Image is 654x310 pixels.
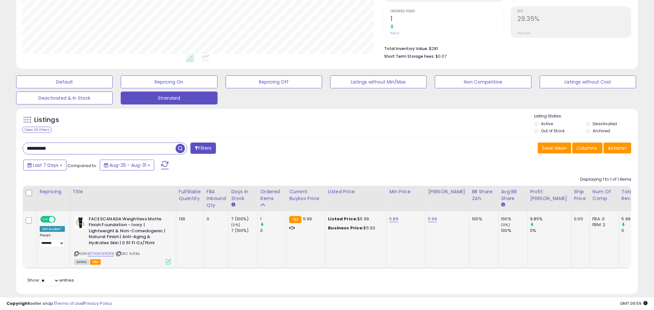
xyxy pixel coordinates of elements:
[109,162,146,168] span: Aug-25 - Aug-31
[604,143,631,154] button: Actions
[116,251,140,256] span: | SKU: fc03a
[260,216,286,222] div: 1
[40,188,67,195] div: Repricing
[391,15,504,24] h2: 1
[260,188,284,202] div: Ordered Items
[260,228,286,234] div: 0
[190,143,216,154] button: Filters
[384,44,627,52] li: $281
[231,202,235,208] small: Days In Stock.
[74,216,171,264] div: ASIN:
[289,188,322,202] div: Current Buybox Price
[574,216,585,222] div: 0.00
[391,31,400,35] small: Prev: 0
[40,233,65,247] div: Preset:
[330,75,427,88] button: Listings without Min/Max
[207,188,226,209] div: FBA inbound Qty
[231,228,257,234] div: 7 (100%)
[593,128,610,134] label: Archived
[622,228,648,234] div: 0
[530,228,571,234] div: 0%
[541,128,565,134] label: Out of Stock
[389,216,398,222] a: 5.89
[501,216,527,222] div: 100%
[289,216,301,223] small: FBA
[580,176,631,183] div: Displaying 1 to 1 of 1 items
[501,228,527,234] div: 100%
[55,300,83,306] a: Terms of Use
[622,216,648,222] div: 5.99
[231,188,255,202] div: Days In Stock
[16,92,113,105] button: Deactivated & In Stock
[89,216,167,248] b: FACESCANADA Weightless Matte Finish Foundation - Ivory | Lightweight & Non-Comedogenic | Natural ...
[16,75,113,88] button: Default
[328,225,382,231] div: $5.93
[179,188,201,202] div: Fulfillable Quantity
[121,92,217,105] button: Strandard
[328,216,357,222] b: Listed Price:
[6,301,112,307] div: seller snap | |
[435,75,531,88] button: Non Competitive
[231,222,240,227] small: (0%)
[67,163,97,169] span: Compared to:
[328,216,382,222] div: $5.99
[231,216,257,222] div: 7 (100%)
[428,188,466,195] div: [PERSON_NAME]
[391,10,504,13] span: Ordered Items
[74,216,87,229] img: 41ERY6d5NHL._SL40_.jpg
[55,216,65,222] span: OFF
[27,277,74,283] span: Show: entries
[501,222,510,227] small: (0%)
[518,15,631,24] h2: 29.35%
[572,143,603,154] button: Columns
[303,216,312,222] span: 5.99
[501,202,505,208] small: Avg BB Share.
[620,300,648,306] span: 2025-09-8 09:59 GMT
[121,75,217,88] button: Repricing On
[501,188,525,202] div: Avg BB Share
[574,188,587,202] div: Ship Price
[593,216,614,222] div: FBA: 0
[23,160,66,171] button: Last 7 Days
[472,216,494,222] div: 100%
[384,46,428,51] b: Total Inventory Value:
[593,222,614,228] div: FBM: 2
[87,251,115,256] a: B07WWWPGR8
[428,216,437,222] a: 5.99
[6,300,30,306] strong: Copyright
[622,188,645,202] div: Total Rev.
[518,10,631,13] span: ROI
[40,226,65,232] div: Win BuyBox *
[226,75,322,88] button: Repricing Off
[74,259,89,265] span: All listings currently available for purchase on Amazon
[33,162,58,168] span: Last 7 Days
[518,31,530,35] small: Prev: N/A
[472,188,496,202] div: BB Share 24h.
[530,188,569,202] div: Profit [PERSON_NAME]
[328,225,363,231] b: Business Price:
[179,216,199,222] div: 136
[41,216,49,222] span: ON
[389,188,423,195] div: Min Price
[593,121,617,126] label: Deactivated
[90,259,101,265] span: FBA
[328,188,384,195] div: Listed Price
[34,115,59,125] h5: Listings
[384,54,435,59] b: Short Term Storage Fees:
[540,75,636,88] button: Listings without Cost
[100,160,154,171] button: Aug-25 - Aug-31
[593,188,616,202] div: Num of Comp.
[436,53,447,59] span: $0.07
[538,143,571,154] button: Save View
[84,300,112,306] a: Privacy Policy
[207,216,224,222] div: 0
[541,121,553,126] label: Active
[577,145,597,151] span: Columns
[73,188,173,195] div: Title
[530,216,571,222] div: 9.85%
[23,127,51,133] div: Clear All Filters
[535,113,638,119] p: Listing States:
